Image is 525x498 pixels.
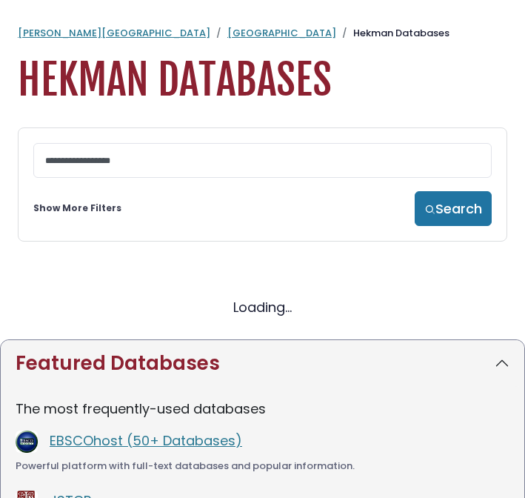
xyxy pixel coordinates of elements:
a: [PERSON_NAME][GEOGRAPHIC_DATA] [18,26,210,40]
a: Show More Filters [33,202,121,215]
div: Loading... [18,297,507,317]
li: Hekman Databases [336,26,449,41]
h1: Hekman Databases [18,56,507,105]
button: Featured Databases [1,340,524,387]
input: Search database by title or keyword [33,143,492,178]
a: EBSCOhost (50+ Databases) [50,431,242,450]
button: Search [415,191,492,226]
div: Powerful platform with full-text databases and popular information. [16,459,509,474]
a: [GEOGRAPHIC_DATA] [227,26,336,40]
nav: breadcrumb [18,26,507,41]
p: The most frequently-used databases [16,399,509,419]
